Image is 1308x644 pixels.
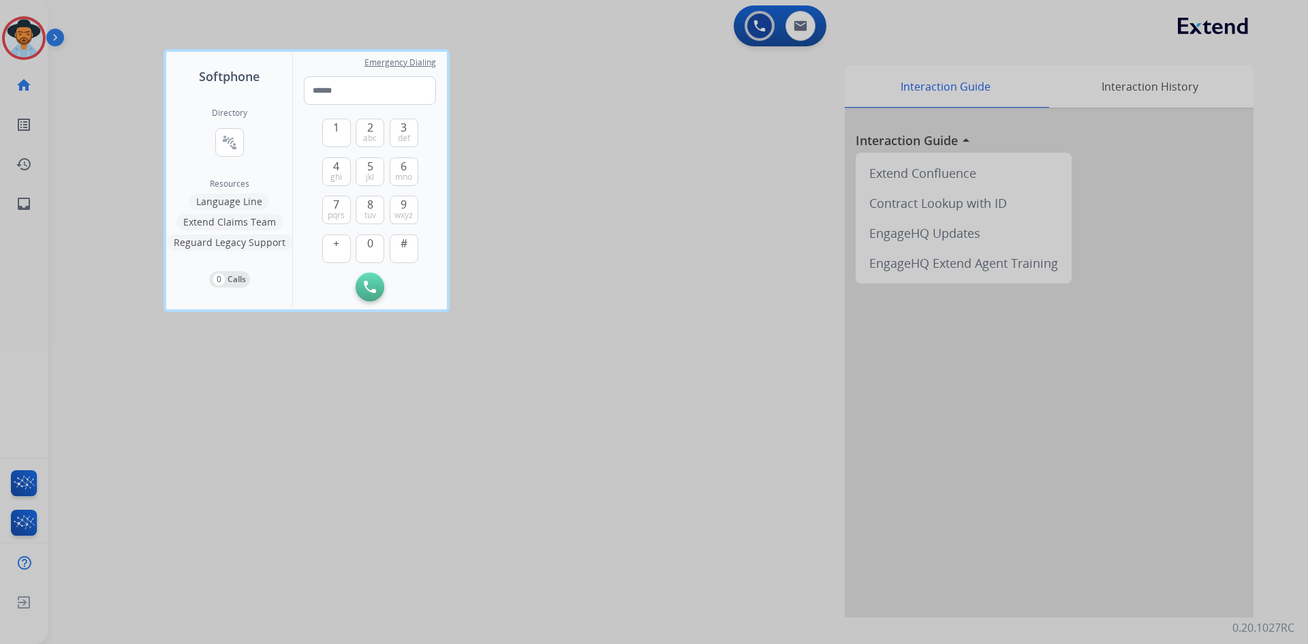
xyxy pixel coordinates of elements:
button: 8tuv [356,196,384,224]
span: + [333,235,339,251]
span: 2 [367,119,373,136]
p: 0.20.1027RC [1232,619,1294,636]
span: 3 [401,119,407,136]
span: pqrs [328,210,345,221]
span: 8 [367,196,373,213]
button: Extend Claims Team [176,214,283,230]
button: Reguard Legacy Support [167,234,292,251]
span: # [401,235,407,251]
button: 5jkl [356,157,384,186]
img: call-button [364,281,376,293]
button: 1 [322,119,351,147]
h2: Directory [212,108,247,119]
p: Calls [228,273,246,286]
span: ghi [330,172,342,183]
span: 0 [367,235,373,251]
button: 9wxyz [390,196,418,224]
span: Resources [210,179,249,189]
span: 6 [401,158,407,174]
button: 7pqrs [322,196,351,224]
span: tuv [364,210,376,221]
span: Softphone [199,67,260,86]
span: def [398,133,410,144]
span: 5 [367,158,373,174]
button: 3def [390,119,418,147]
span: 1 [333,119,339,136]
span: abc [363,133,377,144]
button: + [322,234,351,263]
span: 9 [401,196,407,213]
button: Language Line [189,194,269,210]
mat-icon: connect_without_contact [221,134,238,151]
span: jkl [366,172,374,183]
button: # [390,234,418,263]
button: 2abc [356,119,384,147]
span: 4 [333,158,339,174]
span: Emergency Dialing [364,57,436,68]
button: 6mno [390,157,418,186]
button: 0Calls [209,271,250,288]
span: wxyz [394,210,413,221]
button: 4ghi [322,157,351,186]
button: 0 [356,234,384,263]
span: mno [395,172,412,183]
span: 7 [333,196,339,213]
p: 0 [213,273,225,286]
